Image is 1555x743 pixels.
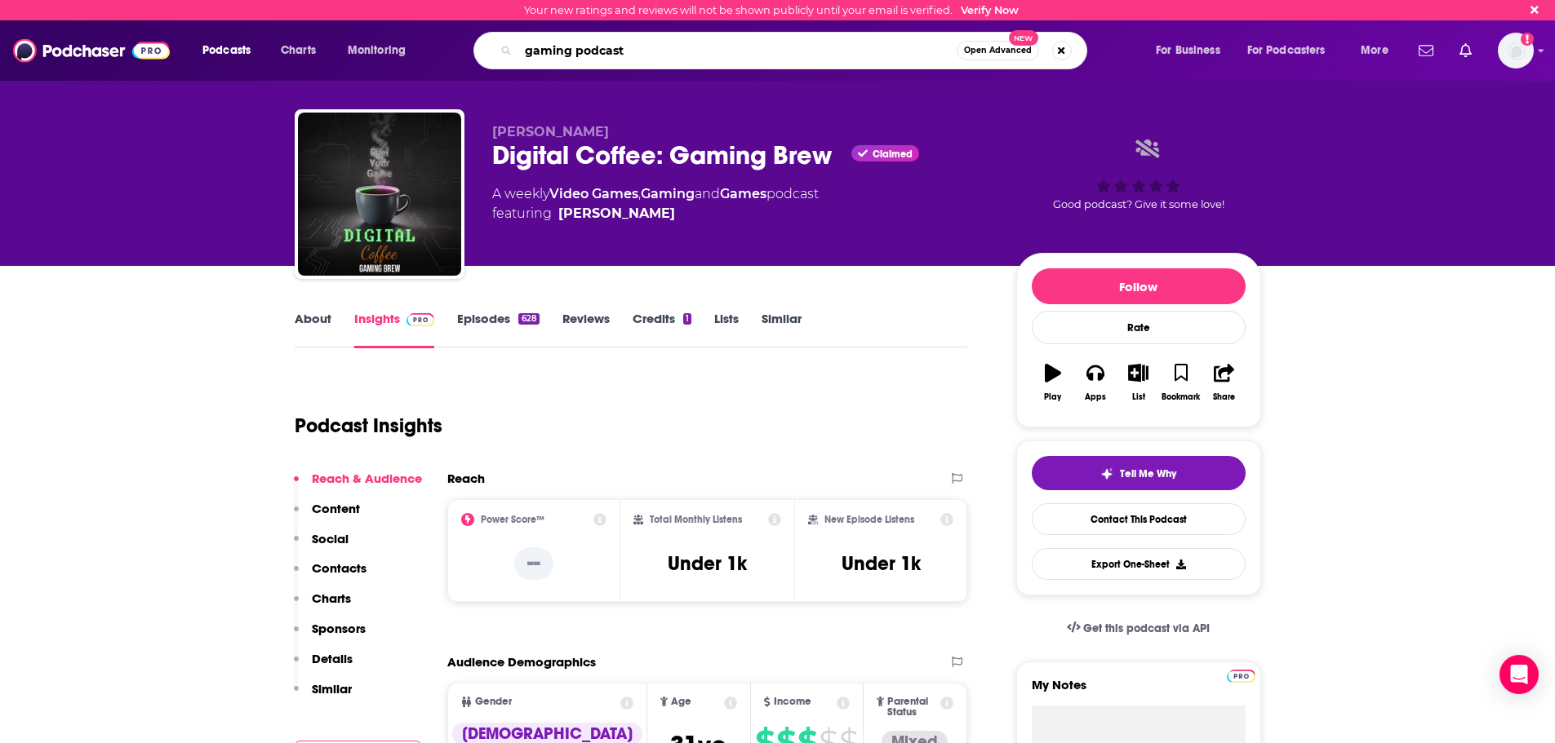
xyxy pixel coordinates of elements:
svg: Email not verified [1521,33,1534,46]
button: Reach & Audience [294,471,422,501]
a: Episodes628 [457,311,539,348]
span: Claimed [873,150,913,158]
span: New [1009,30,1038,46]
button: Details [294,651,353,681]
button: open menu [1349,38,1409,64]
h2: Audience Demographics [447,654,596,670]
span: Charts [281,39,316,62]
input: Search podcasts, credits, & more... [518,38,957,64]
span: Good podcast? Give it some love! [1053,198,1224,210]
button: Content [294,501,360,531]
p: Contacts [312,560,367,576]
a: Verify Now [961,4,1019,16]
h3: Under 1k [668,551,747,576]
button: tell me why sparkleTell Me Why [1032,456,1246,490]
button: Charts [294,590,351,621]
img: Digital Coffee: Gaming Brew [298,113,461,276]
a: Brett Deister [558,204,675,223]
a: Gaming [641,186,695,201]
button: Sponsors [294,621,366,651]
button: open menu [191,38,272,64]
div: 1 [683,313,691,325]
div: Good podcast? Give it some love! [1016,124,1261,225]
p: -- [514,547,553,580]
p: Social [312,531,349,546]
span: Podcasts [202,39,251,62]
h1: Podcast Insights [295,414,442,438]
span: Parental Status [887,697,938,718]
a: Games [720,186,766,201]
h2: Power Score™ [481,514,544,525]
button: Share [1202,353,1245,412]
div: Rate [1032,311,1246,344]
p: Similar [312,681,352,697]
span: Logged in as jbarbour [1498,33,1534,69]
div: Apps [1085,392,1106,402]
div: Search podcasts, credits, & more... [489,32,1103,69]
a: Show notifications dropdown [1453,37,1478,64]
span: For Business [1156,39,1220,62]
img: User Profile [1498,33,1534,69]
span: and [695,186,720,201]
a: Get this podcast via API [1054,608,1224,648]
a: Contact This Podcast [1032,503,1246,535]
span: For Podcasters [1247,39,1326,62]
button: Bookmark [1160,353,1202,412]
span: [PERSON_NAME] [492,124,609,139]
span: Gender [475,697,512,707]
button: Similar [294,681,352,711]
a: InsightsPodchaser Pro [354,311,435,348]
button: open menu [1144,38,1241,64]
button: List [1117,353,1159,412]
p: Reach & Audience [312,471,422,486]
button: open menu [336,38,427,64]
div: Share [1213,392,1235,402]
a: Video Games [549,186,638,201]
div: Play [1044,392,1061,402]
div: Open Intercom Messenger [1499,655,1539,694]
div: List [1132,392,1145,402]
button: Show profile menu [1498,33,1534,69]
h2: Total Monthly Listens [650,514,742,525]
label: My Notes [1032,677,1246,705]
button: Social [294,531,349,561]
a: Charts [270,38,326,64]
h3: Under 1k [842,551,921,576]
p: Details [312,651,353,666]
a: Reviews [562,311,610,348]
p: Sponsors [312,621,366,636]
a: Lists [714,311,739,348]
a: Pro website [1227,667,1255,683]
a: Credits1 [633,311,691,348]
a: About [295,311,331,348]
button: Export One-Sheet [1032,548,1246,580]
button: Play [1032,353,1074,412]
span: Tell Me Why [1120,467,1176,480]
button: Contacts [294,560,367,590]
div: Bookmark [1162,392,1200,402]
img: Podchaser Pro [407,313,435,326]
h2: Reach [447,471,485,486]
span: Get this podcast via API [1083,621,1210,635]
a: Show notifications dropdown [1412,37,1440,64]
span: Age [671,697,691,707]
div: 628 [518,313,539,325]
div: Your new ratings and reviews will not be shown publicly until your email is verified. [524,4,1019,16]
div: A weekly podcast [492,184,819,223]
span: More [1361,39,1388,62]
span: , [638,186,641,201]
button: Apps [1074,353,1117,412]
img: tell me why sparkle [1100,467,1113,480]
button: Follow [1032,268,1246,304]
a: Similar [762,311,802,348]
a: Podchaser - Follow, Share and Rate Podcasts [13,35,170,66]
span: Open Advanced [964,46,1032,55]
span: Monitoring [348,39,406,62]
h2: New Episode Listens [824,514,914,525]
p: Charts [312,590,351,606]
span: Income [774,697,811,707]
p: Content [312,501,360,516]
span: featuring [492,204,819,223]
img: Podchaser Pro [1227,670,1255,683]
